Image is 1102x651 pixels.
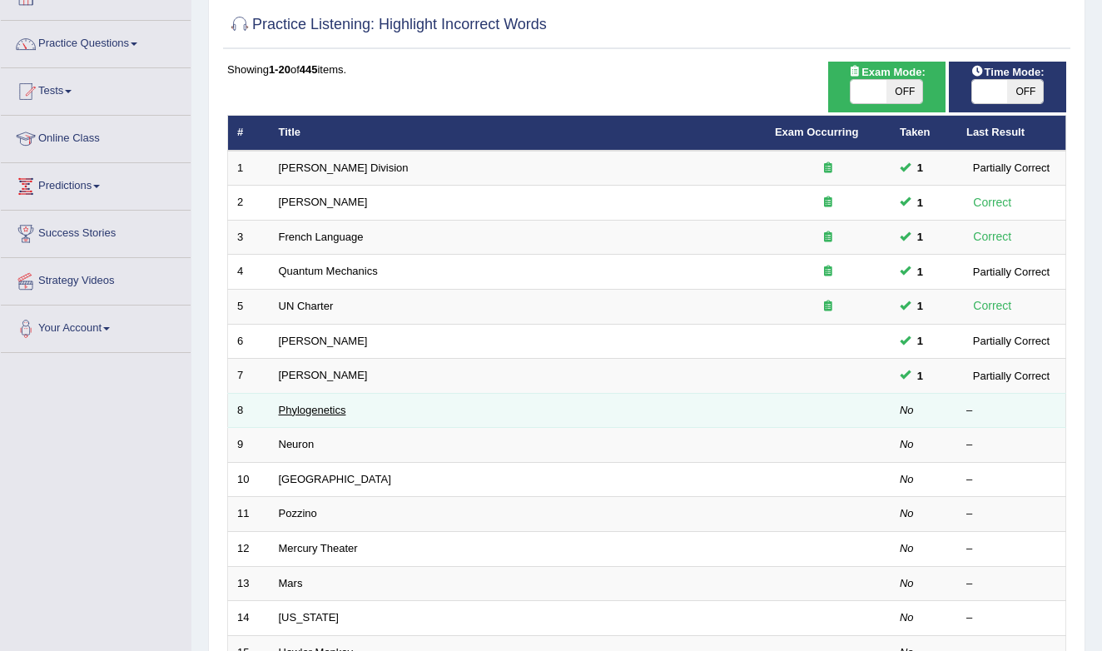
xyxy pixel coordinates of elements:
[966,472,1056,488] div: –
[279,404,346,416] a: Phylogenetics
[891,116,957,151] th: Taken
[911,297,930,315] span: You can still take this question
[1,306,191,347] a: Your Account
[1,68,191,110] a: Tests
[279,473,391,485] a: [GEOGRAPHIC_DATA]
[886,80,922,103] span: OFF
[965,63,1051,81] span: Time Mode:
[279,507,317,519] a: Pozzino
[775,299,881,315] div: Exam occurring question
[279,265,378,277] a: Quantum Mechanics
[1,258,191,300] a: Strategy Videos
[1,211,191,252] a: Success Stories
[775,161,881,176] div: Exam occurring question
[841,63,931,81] span: Exam Mode:
[911,159,930,176] span: You can still take this question
[1,116,191,157] a: Online Class
[228,151,270,186] td: 1
[228,220,270,255] td: 3
[966,610,1056,626] div: –
[228,359,270,394] td: 7
[775,264,881,280] div: Exam occurring question
[279,611,339,624] a: [US_STATE]
[900,507,914,519] em: No
[900,473,914,485] em: No
[228,255,270,290] td: 4
[966,367,1056,385] div: Partially Correct
[228,462,270,497] td: 10
[1007,80,1043,103] span: OFF
[228,290,270,325] td: 5
[966,227,1019,246] div: Correct
[279,231,364,243] a: French Language
[279,162,409,174] a: [PERSON_NAME] Division
[270,116,766,151] th: Title
[966,159,1056,176] div: Partially Correct
[900,404,914,416] em: No
[957,116,1066,151] th: Last Result
[911,332,930,350] span: You can still take this question
[300,63,318,76] b: 445
[279,196,368,208] a: [PERSON_NAME]
[228,116,270,151] th: #
[1,163,191,205] a: Predictions
[227,12,547,37] h2: Practice Listening: Highlight Incorrect Words
[911,228,930,246] span: You can still take this question
[966,541,1056,557] div: –
[900,438,914,450] em: No
[228,497,270,532] td: 11
[279,335,368,347] a: [PERSON_NAME]
[228,186,270,221] td: 2
[966,296,1019,316] div: Correct
[228,531,270,566] td: 12
[966,263,1056,281] div: Partially Correct
[279,438,315,450] a: Neuron
[900,577,914,589] em: No
[228,393,270,428] td: 8
[966,576,1056,592] div: –
[228,428,270,463] td: 9
[828,62,946,112] div: Show exams occurring in exams
[227,62,1066,77] div: Showing of items.
[966,193,1019,212] div: Correct
[775,126,858,138] a: Exam Occurring
[966,403,1056,419] div: –
[900,611,914,624] em: No
[775,195,881,211] div: Exam occurring question
[228,324,270,359] td: 6
[966,506,1056,522] div: –
[269,63,290,76] b: 1-20
[228,566,270,601] td: 13
[279,577,303,589] a: Mars
[228,601,270,636] td: 14
[966,332,1056,350] div: Partially Correct
[966,437,1056,453] div: –
[775,230,881,246] div: Exam occurring question
[911,367,930,385] span: You can still take this question
[900,542,914,554] em: No
[911,194,930,211] span: You can still take this question
[911,263,930,281] span: You can still take this question
[279,369,368,381] a: [PERSON_NAME]
[279,542,358,554] a: Mercury Theater
[279,300,334,312] a: UN Charter
[1,21,191,62] a: Practice Questions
